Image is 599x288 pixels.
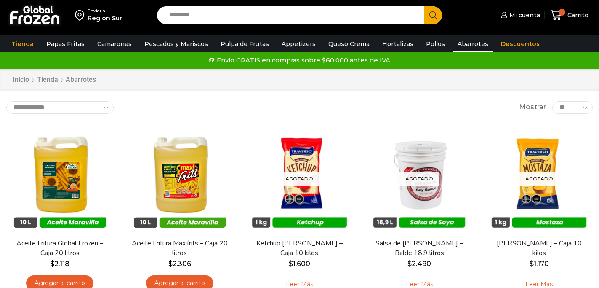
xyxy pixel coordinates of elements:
a: Aceite Fritura Global Frozen – Caja 20 litros [12,239,108,258]
a: Salsa de [PERSON_NAME] – Balde 18.9 litros [371,239,468,258]
nav: Breadcrumb [12,75,96,85]
p: Agotado [399,172,439,186]
bdi: 1.170 [530,260,549,268]
img: address-field-icon.svg [75,8,88,22]
h1: Abarrotes [66,75,96,83]
a: [PERSON_NAME] – Caja 10 kilos [491,239,587,258]
a: Tienda [37,75,59,85]
a: Aceite Fritura Maxifrits – Caja 20 litros [131,239,228,258]
a: Tienda [7,36,38,52]
span: $ [50,260,54,268]
a: Papas Fritas [42,36,89,52]
p: Agotado [519,172,559,186]
span: Mostrar [519,102,546,112]
span: $ [530,260,534,268]
select: Pedido de la tienda [6,101,114,114]
span: $ [168,260,173,268]
p: Agotado [280,172,319,186]
a: Inicio [12,75,29,85]
a: Pescados y Mariscos [140,36,212,52]
span: $ [289,260,293,268]
span: $ [407,260,412,268]
div: Region Sur [88,14,122,22]
bdi: 2.490 [407,260,431,268]
span: Mi cuenta [507,11,540,19]
a: Pollos [422,36,449,52]
a: Hortalizas [378,36,418,52]
a: Pulpa de Frutas [216,36,273,52]
a: Appetizers [277,36,320,52]
bdi: 1.600 [289,260,310,268]
a: 1 Carrito [548,5,591,25]
a: Mi cuenta [499,7,540,24]
button: Search button [424,6,442,24]
a: Camarones [93,36,136,52]
a: Descuentos [497,36,544,52]
span: Carrito [565,11,588,19]
span: 1 [559,9,565,16]
div: Enviar a [88,8,122,14]
bdi: 2.118 [50,260,69,268]
bdi: 2.306 [168,260,191,268]
a: Queso Crema [324,36,374,52]
a: Abarrotes [453,36,493,52]
a: Ketchup [PERSON_NAME] – Caja 10 kilos [251,239,348,258]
